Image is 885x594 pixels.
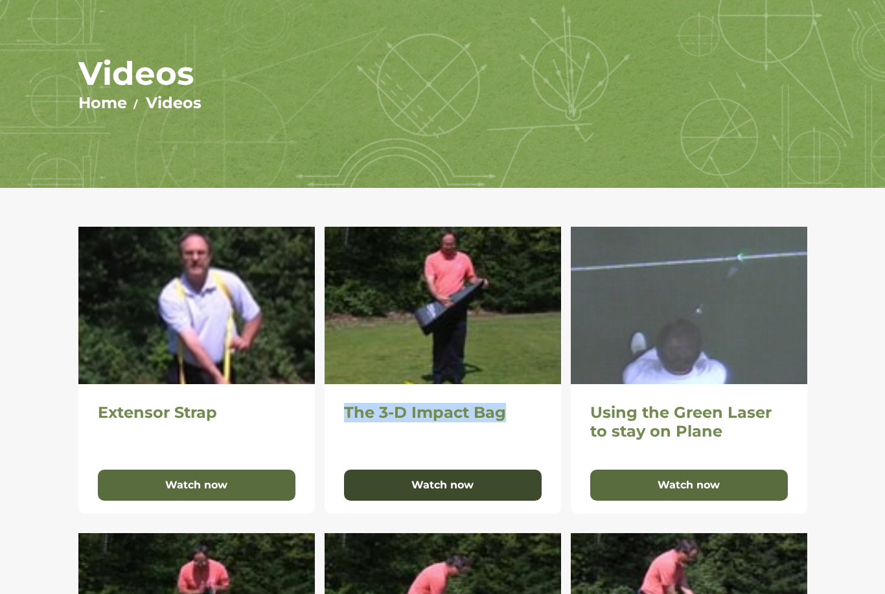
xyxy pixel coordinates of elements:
[78,93,127,112] a: Home
[146,93,201,112] a: Videos
[98,404,295,422] h2: Extensor Strap
[98,470,295,501] button: Watch now
[590,470,788,501] button: Watch now
[344,404,542,422] h2: The 3-D Impact Bag
[78,54,807,93] h1: Videos
[344,470,542,501] button: Watch now
[590,404,788,441] h2: Using the Green Laser to stay on Plane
